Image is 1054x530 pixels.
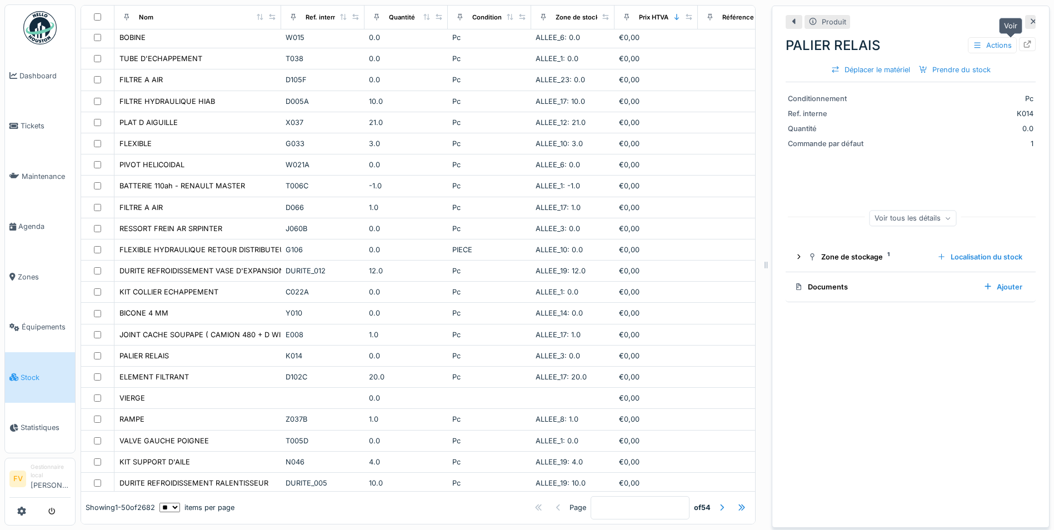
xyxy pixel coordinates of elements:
[536,203,581,212] span: ALLEE_17: 1.0
[452,436,527,446] div: Pc
[452,202,527,213] div: Pc
[619,436,693,446] div: €0,00
[619,351,693,361] div: €0,00
[536,97,585,106] span: ALLEE_17: 10.0
[619,457,693,467] div: €0,00
[286,202,360,213] div: D066
[31,463,71,480] div: Gestionnaire local
[472,12,525,22] div: Conditionnement
[452,159,527,170] div: Pc
[536,118,586,127] span: ALLEE_12: 21.0
[639,12,668,22] div: Prix HTVA
[5,352,75,403] a: Stock
[119,244,353,255] div: FLEXIBLE HYDRAULIQUE RETOUR DISTRIBUTEUR LEVE CONTAINER
[5,202,75,252] a: Agenda
[119,53,202,64] div: TUBE D'ECHAPPEMENT
[619,53,693,64] div: €0,00
[722,12,795,22] div: Référence constructeur
[619,393,693,403] div: €0,00
[694,502,711,513] strong: of 54
[452,266,527,276] div: Pc
[452,117,527,128] div: Pc
[452,457,527,467] div: Pc
[286,287,360,297] div: C022A
[619,308,693,318] div: €0,00
[286,266,360,276] div: DURITE_012
[286,96,360,107] div: D005A
[22,171,71,182] span: Maintenance
[369,436,443,446] div: 0.0
[452,181,527,191] div: Pc
[369,478,443,488] div: 10.0
[119,414,144,424] div: RAMPE
[452,308,527,318] div: Pc
[306,12,341,22] div: Ref. interne
[21,121,71,131] span: Tickets
[788,108,871,119] div: Ref. interne
[452,74,527,85] div: Pc
[286,74,360,85] div: D105F
[369,329,443,340] div: 1.0
[5,403,75,453] a: Statistiques
[452,32,527,43] div: Pc
[86,502,155,513] div: Showing 1 - 50 of 2682
[9,463,71,498] a: FV Gestionnaire local[PERSON_NAME]
[876,108,1033,119] div: K014
[452,478,527,488] div: Pc
[5,151,75,202] a: Maintenance
[159,502,234,513] div: items per page
[119,74,163,85] div: FILTRE A AIR
[5,101,75,152] a: Tickets
[286,159,360,170] div: W021A
[619,138,693,149] div: €0,00
[788,138,871,149] div: Commande par défaut
[788,123,871,134] div: Quantité
[619,266,693,276] div: €0,00
[619,202,693,213] div: €0,00
[536,246,583,254] span: ALLEE_10: 0.0
[619,223,693,234] div: €0,00
[452,329,527,340] div: Pc
[21,372,71,383] span: Stock
[536,458,583,466] span: ALLEE_19: 4.0
[619,329,693,340] div: €0,00
[18,221,71,232] span: Agenda
[369,372,443,382] div: 20.0
[536,288,578,296] span: ALLEE_1: 0.0
[619,414,693,424] div: €0,00
[619,478,693,488] div: €0,00
[876,138,1033,149] div: 1
[5,252,75,302] a: Zones
[619,287,693,297] div: €0,00
[536,309,583,317] span: ALLEE_14: 0.0
[876,93,1033,104] div: Pc
[933,249,1027,264] div: Localisation du stock
[619,96,693,107] div: €0,00
[452,287,527,297] div: Pc
[369,159,443,170] div: 0.0
[536,352,580,360] span: ALLEE_3: 0.0
[915,62,995,77] div: Prendre du stock
[369,181,443,191] div: -1.0
[19,71,71,81] span: Dashboard
[369,96,443,107] div: 10.0
[389,12,415,22] div: Quantité
[786,36,1036,56] div: PALIER RELAIS
[827,62,915,77] div: Déplacer le matériel
[369,308,443,318] div: 0.0
[870,210,957,226] div: Voir tous les détails
[286,53,360,64] div: T038
[876,123,1033,134] div: 0.0
[119,436,209,446] div: VALVE GAUCHE POIGNEE
[31,463,71,495] li: [PERSON_NAME]
[369,266,443,276] div: 12.0
[790,247,1031,267] summary: Zone de stockage1Localisation du stock
[619,244,693,255] div: €0,00
[619,74,693,85] div: €0,00
[286,223,360,234] div: J060B
[119,478,268,488] div: DURITE REFROIDISSEMENT RALENTISSEUR
[536,224,580,233] span: ALLEE_3: 0.0
[452,414,527,424] div: Pc
[119,181,245,191] div: BATTERIE 110ah - RENAULT MASTER
[790,277,1031,297] summary: DocumentsAjouter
